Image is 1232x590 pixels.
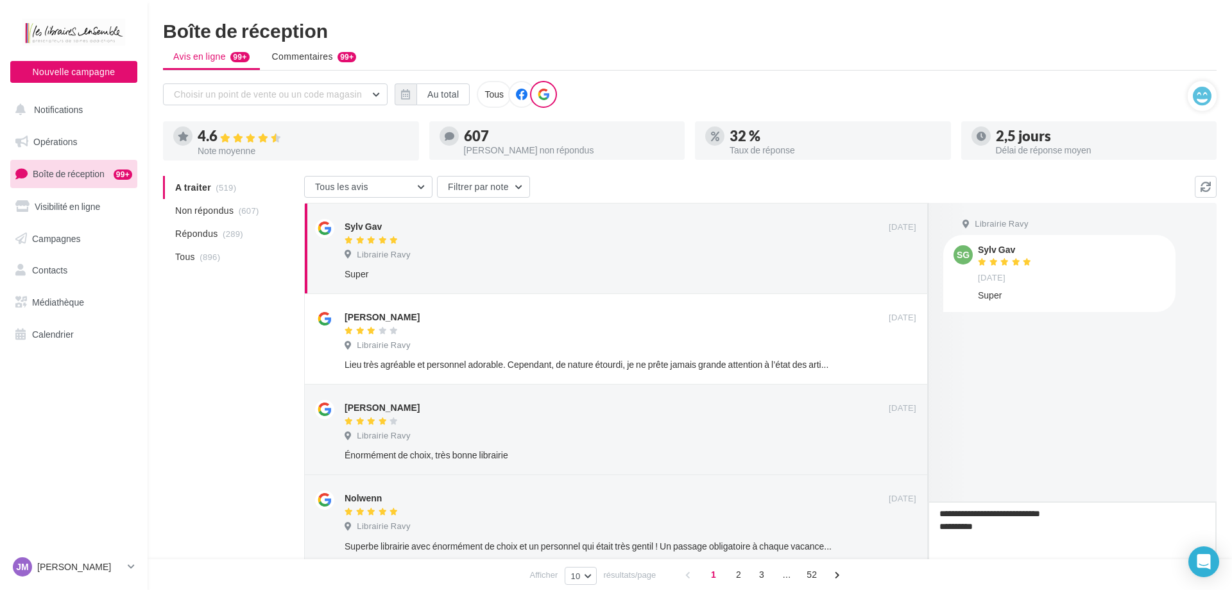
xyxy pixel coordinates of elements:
[889,493,916,505] span: [DATE]
[200,252,220,262] span: (896)
[978,272,1005,284] span: [DATE]
[357,521,410,532] span: Librairie Ravy
[889,403,916,414] span: [DATE]
[32,265,67,275] span: Contacts
[304,176,432,198] button: Tous les avis
[395,83,470,105] button: Au total
[35,201,100,212] span: Visibilité en ligne
[8,128,140,155] a: Opérations
[114,169,132,180] div: 99+
[175,204,234,217] span: Non répondus
[8,257,140,284] a: Contacts
[978,245,1034,254] div: Sylv Gav
[163,21,1217,40] div: Boîte de réception
[345,492,382,505] div: Nolwenn
[315,181,368,192] span: Tous les avis
[996,129,1207,143] div: 2,5 jours
[357,340,410,351] span: Librairie Ravy
[464,146,675,155] div: [PERSON_NAME] non répondus
[223,229,243,239] span: (289)
[604,569,656,581] span: résultats/page
[338,52,356,62] div: 99+
[345,268,833,281] div: Super
[198,129,409,144] div: 4.6
[978,289,1165,302] div: Super
[464,129,675,143] div: 607
[728,564,749,585] span: 2
[33,168,105,179] span: Boîte de réception
[10,555,137,579] a: JM [PERSON_NAME]
[239,205,259,216] span: (607)
[8,96,135,123] button: Notifications
[730,129,941,143] div: 32 %
[345,311,420,324] div: [PERSON_NAME]
[437,176,530,198] button: Filtrer par note
[975,218,1028,230] span: Librairie Ravy
[703,564,724,585] span: 1
[198,146,409,155] div: Note moyenne
[345,540,833,553] div: Superbe librairie avec énormément de choix et un personnel qui était très gentil ! Un passage obl...
[32,232,81,243] span: Campagnes
[10,61,137,83] button: Nouvelle campagne
[801,564,822,585] span: 52
[889,312,916,324] span: [DATE]
[272,50,333,63] span: Commentaires
[163,83,388,105] button: Choisir un point de vente ou un code magasin
[16,560,28,573] span: JM
[416,83,470,105] button: Au total
[345,401,420,414] div: [PERSON_NAME]
[1188,546,1219,577] div: Open Intercom Messenger
[32,329,74,340] span: Calendrier
[530,569,558,581] span: Afficher
[8,289,140,316] a: Médiathèque
[996,146,1207,155] div: Délai de réponse moyen
[357,430,410,442] span: Librairie Ravy
[570,571,580,581] span: 10
[730,146,941,155] div: Taux de réponse
[175,227,218,240] span: Répondus
[477,81,511,108] div: Tous
[174,89,362,100] span: Choisir un point de vente ou un code magasin
[8,225,140,252] a: Campagnes
[357,249,410,261] span: Librairie Ravy
[8,321,140,348] a: Calendrier
[37,560,123,573] p: [PERSON_NAME]
[34,104,83,115] span: Notifications
[33,136,77,147] span: Opérations
[751,564,772,585] span: 3
[32,297,84,308] span: Médiathèque
[345,449,833,462] div: Énormément de choix, très bonne librairie
[8,160,140,187] a: Boîte de réception99+
[889,221,916,233] span: [DATE]
[776,564,797,585] span: ...
[345,220,382,233] div: Sylv Gav
[957,248,970,261] span: SG
[8,193,140,220] a: Visibilité en ligne
[345,358,833,371] div: Lieu très agréable et personnel adorable. Cependant, de nature étourdi, je ne prête jamais grande...
[175,250,195,263] span: Tous
[565,567,596,585] button: 10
